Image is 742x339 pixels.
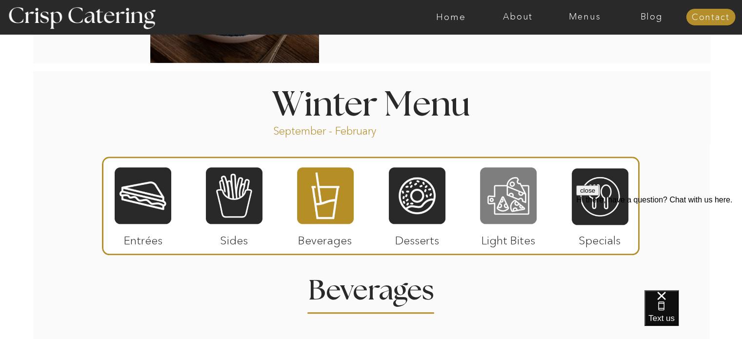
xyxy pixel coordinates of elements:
[576,185,742,302] iframe: podium webchat widget prompt
[644,290,742,339] iframe: podium webchat widget bubble
[567,224,632,252] p: Specials
[201,224,266,252] p: Sides
[618,12,685,22] a: Blog
[308,277,435,296] h2: Beverages
[111,224,176,252] p: Entrées
[686,13,735,22] a: Contact
[273,124,407,135] p: September - February
[476,224,541,252] p: Light Bites
[236,88,507,117] h1: Winter Menu
[385,224,450,252] p: Desserts
[484,12,551,22] a: About
[418,12,484,22] a: Home
[293,224,358,252] p: Beverages
[551,12,618,22] a: Menus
